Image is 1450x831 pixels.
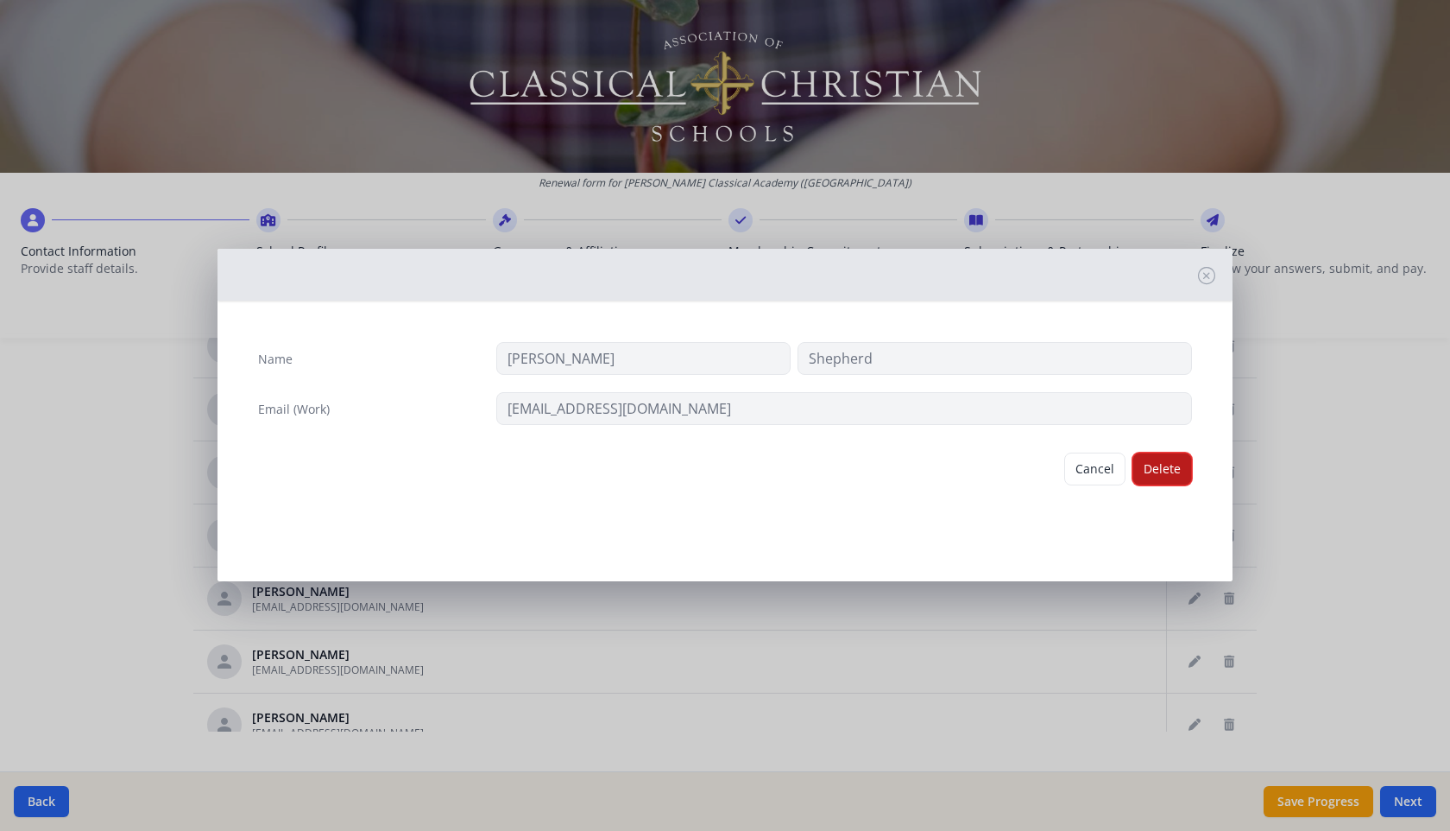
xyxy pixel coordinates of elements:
input: contact@site.com [496,392,1193,425]
input: Last Name [797,342,1192,375]
button: Cancel [1064,453,1125,485]
label: Name [258,351,293,368]
input: First Name [496,342,791,375]
label: Email (Work) [258,401,330,418]
button: Delete [1132,453,1192,485]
